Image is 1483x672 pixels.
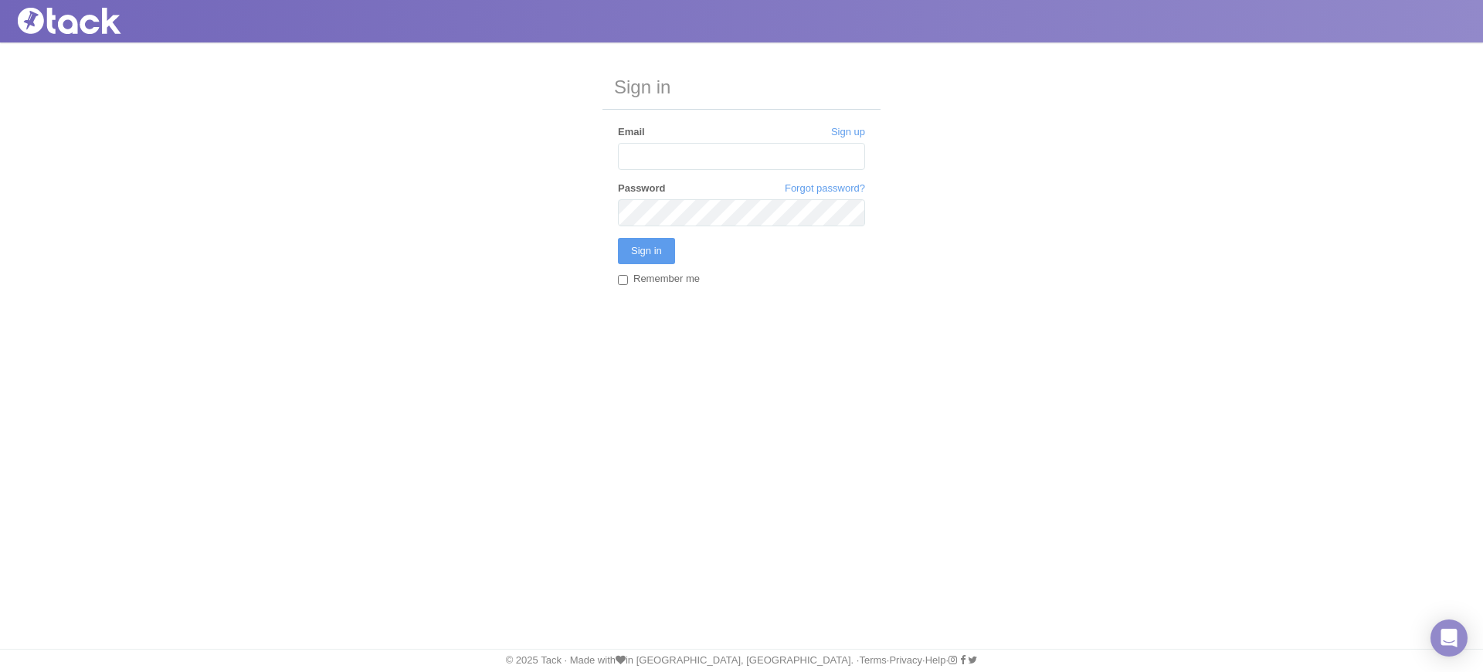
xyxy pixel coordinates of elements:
[12,8,166,34] img: Tack
[618,272,700,288] label: Remember me
[831,125,865,139] a: Sign up
[1430,619,1468,657] div: Open Intercom Messenger
[618,182,665,195] label: Password
[618,125,645,139] label: Email
[618,238,675,264] input: Sign in
[925,654,946,666] a: Help
[602,66,881,110] h3: Sign in
[859,654,886,666] a: Terms
[4,653,1479,667] div: © 2025 Tack · Made with in [GEOGRAPHIC_DATA], [GEOGRAPHIC_DATA]. · · · ·
[889,654,922,666] a: Privacy
[785,182,865,195] a: Forgot password?
[618,275,628,285] input: Remember me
